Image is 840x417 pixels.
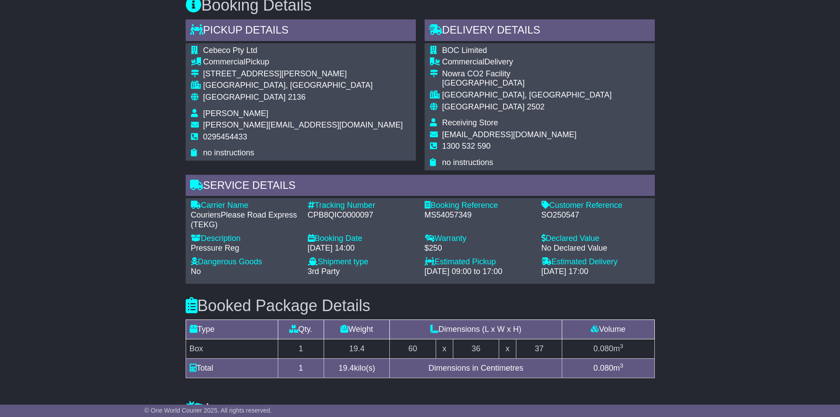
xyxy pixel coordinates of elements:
span: © One World Courier 2025. All rights reserved. [145,407,272,414]
span: 0.080 [594,344,613,353]
span: 1300 532 590 [442,142,491,150]
td: 19.4 [324,339,390,359]
span: Cebeco Pty Ltd [203,46,258,55]
sup: 3 [620,343,623,349]
div: Service Details [186,175,655,199]
div: [GEOGRAPHIC_DATA] [442,79,612,88]
span: Commercial [203,57,246,66]
span: 2136 [288,93,306,101]
span: 0295454433 [203,132,247,141]
div: [DATE] 14:00 [308,244,416,253]
div: Shipment type [308,257,416,267]
div: Pickup Details [186,19,416,43]
div: Carrier Name [191,201,299,210]
div: Customer Reference [541,201,650,210]
div: Booking Reference [425,201,533,210]
span: 2502 [527,102,545,111]
div: No Declared Value [541,244,650,253]
span: [PERSON_NAME][EMAIL_ADDRESS][DOMAIN_NAME] [203,120,403,129]
div: Pressure Reg [191,244,299,253]
div: Booking Date [308,234,416,244]
div: Declared Value [541,234,650,244]
td: Weight [324,320,390,339]
div: Estimated Delivery [541,257,650,267]
td: x [499,339,516,359]
div: CPB8QIC0000097 [308,210,416,220]
td: 60 [390,339,436,359]
td: Dimensions (L x W x H) [390,320,562,339]
sup: 3 [620,362,623,369]
span: Commercial [442,57,485,66]
div: Delivery Details [425,19,655,43]
td: Volume [562,320,654,339]
div: Dangerous Goods [191,257,299,267]
td: 36 [453,339,499,359]
div: [STREET_ADDRESS][PERSON_NAME] [203,69,403,79]
h3: Booked Package Details [186,297,655,315]
td: Dimensions in Centimetres [390,359,562,378]
div: [DATE] 17:00 [541,267,650,277]
span: 3rd Party [308,267,340,276]
td: m [562,359,654,378]
div: Warranty [425,234,533,244]
td: Qty. [278,320,324,339]
td: x [436,339,453,359]
td: 1 [278,339,324,359]
span: No [191,267,201,276]
td: 37 [516,339,562,359]
td: Type [186,320,278,339]
div: [DATE] 09:00 to 17:00 [425,267,533,277]
span: 0.080 [594,364,613,372]
span: [PERSON_NAME] [203,109,269,118]
div: [GEOGRAPHIC_DATA], [GEOGRAPHIC_DATA] [442,90,612,100]
td: 1 [278,359,324,378]
span: Receiving Store [442,118,498,127]
span: no instructions [203,148,254,157]
span: [GEOGRAPHIC_DATA] [442,102,525,111]
div: Estimated Pickup [425,257,533,267]
td: Box [186,339,278,359]
div: SO250547 [541,210,650,220]
td: kilo(s) [324,359,390,378]
span: BOC Limited [442,46,487,55]
td: Total [186,359,278,378]
span: 19.4 [339,364,354,372]
div: Nowra CO2 Facility [442,69,612,79]
div: Delivery [442,57,612,67]
div: MS54057349 [425,210,533,220]
div: Pickup [203,57,403,67]
div: CouriersPlease Road Express (TEKG) [191,210,299,229]
div: $250 [425,244,533,253]
div: Description [191,234,299,244]
span: [EMAIL_ADDRESS][DOMAIN_NAME] [442,130,577,139]
span: no instructions [442,158,493,167]
div: Tracking Number [308,201,416,210]
td: m [562,339,654,359]
span: [GEOGRAPHIC_DATA] [203,93,286,101]
div: [GEOGRAPHIC_DATA], [GEOGRAPHIC_DATA] [203,81,403,90]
